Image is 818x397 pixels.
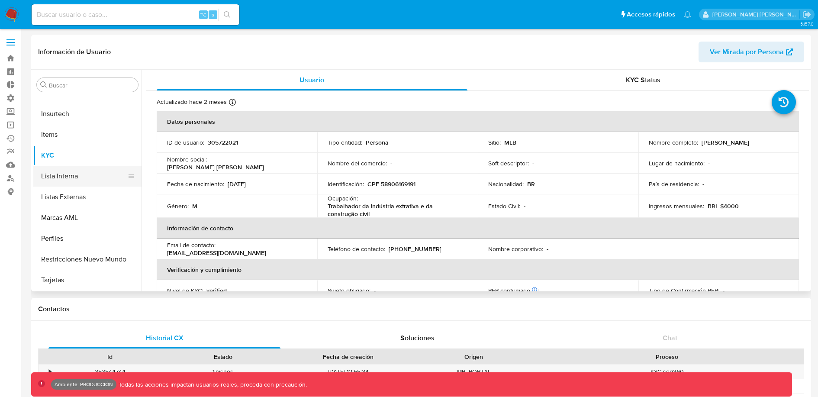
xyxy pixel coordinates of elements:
p: Soft descriptor : [488,159,529,167]
div: Fecha de creación [285,352,411,361]
p: Sujeto obligado : [328,287,370,294]
p: 305722021 [208,139,238,146]
p: Ingresos mensuales : [649,202,704,210]
p: - [723,287,725,294]
a: Notificaciones [684,11,691,18]
th: Verificación y cumplimiento [157,259,799,280]
p: Tipo entidad : [328,139,362,146]
p: - [702,180,704,188]
p: Nombre social : [167,155,207,163]
button: Ver Mirada por Persona [699,42,804,62]
p: - [547,245,548,253]
span: Soluciones [400,333,435,343]
p: Estado Civil : [488,202,520,210]
p: Actualizado hace 2 meses [157,98,227,106]
p: Nivel de KYC : [167,287,203,294]
p: MLB [504,139,516,146]
input: Buscar [49,81,135,89]
p: - [390,159,392,167]
p: [PERSON_NAME] [702,139,749,146]
p: BRL $4000 [708,202,739,210]
button: Buscar [40,81,47,88]
p: [PHONE_NUMBER] [389,245,441,253]
span: ⌥ [200,10,206,19]
p: Tipo de Confirmación PEP : [649,287,719,294]
p: Teléfono de contacto : [328,245,385,253]
p: natalia.maison@mercadolibre.com [712,10,800,19]
p: Email de contacto : [167,241,216,249]
p: [PERSON_NAME] [PERSON_NAME] [167,163,264,171]
p: Identificación : [328,180,364,188]
p: - [532,159,534,167]
p: Género : [167,202,189,210]
a: Salir [802,10,812,19]
button: Restricciones Nuevo Mundo [33,249,142,270]
h1: Contactos [38,305,804,313]
p: BR [527,180,535,188]
p: Lugar de nacimiento : [649,159,705,167]
span: KYC Status [626,75,660,85]
div: Id [60,352,161,361]
span: Ver Mirada por Persona [710,42,784,62]
p: Fecha de nacimiento : [167,180,224,188]
button: Insurtech [33,103,142,124]
p: Ocupación : [328,194,358,202]
span: Chat [663,333,677,343]
p: Nombre corporativo : [488,245,543,253]
p: PEP confirmado : [488,287,539,294]
span: s [212,10,214,19]
div: [DATE] 12:55:34 [279,365,417,379]
span: Accesos rápidos [627,10,675,19]
span: Historial CX [146,333,184,343]
div: Proceso [536,352,798,361]
span: Usuario [300,75,324,85]
p: - [708,159,710,167]
div: MP_PORTAL [417,365,530,379]
button: search-icon [218,9,236,21]
div: 353544744 [54,365,167,379]
p: Persona [366,139,389,146]
p: [EMAIL_ADDRESS][DOMAIN_NAME] [167,249,266,257]
p: Todas las acciones impactan usuarios reales, proceda con precaución. [116,381,307,389]
h1: Información de Usuario [38,48,111,56]
div: Origen [423,352,524,361]
p: Nombre del comercio : [328,159,387,167]
button: Listas Externas [33,187,142,207]
button: Perfiles [33,228,142,249]
p: Nombre completo : [649,139,698,146]
th: Datos personales [157,111,799,132]
p: Sitio : [488,139,501,146]
button: KYC [33,145,142,166]
p: Ambiente: PRODUCCIÓN [55,383,113,386]
p: País de residencia : [649,180,699,188]
button: Marcas AML [33,207,142,228]
p: ID de usuario : [167,139,204,146]
div: KYC seg360 [530,365,804,379]
div: Estado [173,352,274,361]
button: Tarjetas [33,270,142,290]
p: M [192,202,197,210]
div: • [49,368,51,376]
button: Items [33,124,142,145]
input: Buscar usuario o caso... [32,9,239,20]
p: verified [206,287,227,294]
p: Nacionalidad : [488,180,524,188]
button: Lista Interna [33,166,135,187]
p: [DATE] [228,180,246,188]
th: Información de contacto [157,218,799,239]
p: Trabalhador da indústria extrativa e da construção civil [328,202,464,218]
p: - [374,287,376,294]
div: finished [167,365,280,379]
p: CPF 58906169191 [367,180,415,188]
p: - [524,202,525,210]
